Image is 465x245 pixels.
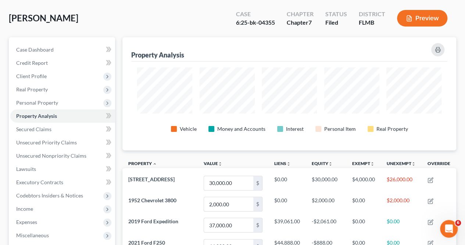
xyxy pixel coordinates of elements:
div: Interest [286,125,304,133]
td: -$2,061.00 [306,215,346,236]
img: Profile image for Lindsey [8,108,23,122]
button: Help [98,177,147,207]
div: $ [253,197,262,211]
div: • [DATE] [70,88,91,95]
button: Send us a message [34,155,113,169]
div: [PERSON_NAME] [26,33,69,41]
span: Client Profile [16,73,47,79]
div: [PERSON_NAME] [26,142,69,150]
div: • [DATE] [70,142,91,150]
a: Unsecured Priority Claims [10,136,115,149]
a: Property Analysis [10,109,115,123]
input: 0.00 [204,218,253,232]
a: Liensunfold_more [274,161,291,166]
span: Messages [59,196,87,201]
span: [PERSON_NAME] [9,13,78,23]
img: Profile image for Katie [8,80,23,95]
span: 6 [455,220,461,226]
button: Preview [397,10,447,27]
span: 1952 Chevrolet 3800 [128,197,176,203]
span: Help [117,196,128,201]
img: Profile image for Emma [8,53,23,68]
div: [PERSON_NAME] [26,169,69,177]
td: $2,000.00 [381,194,422,215]
span: Credit Report [16,60,48,66]
div: • [DATE] [70,60,91,68]
div: Chapter [287,10,314,18]
td: $30,000.00 [306,172,346,193]
span: Executory Contracts [16,179,63,185]
div: • 23h ago [70,33,94,41]
div: • [DATE] [70,169,91,177]
i: unfold_more [218,162,222,166]
button: Messages [49,177,98,207]
div: Personal Item [324,125,356,133]
div: Filed [325,18,347,27]
td: $0.00 [268,172,306,193]
span: Expenses [16,219,37,225]
td: $0.00 [268,194,306,215]
div: Status [325,10,347,18]
iframe: Intercom live chat [440,220,458,238]
div: Real Property [376,125,408,133]
a: Secured Claims [10,123,115,136]
div: [PERSON_NAME] [26,115,69,123]
span: Unsecured Nonpriority Claims [16,153,86,159]
div: FLMB [359,18,385,27]
span: [STREET_ADDRESS] [128,176,175,182]
div: Money and Accounts [217,125,265,133]
span: 2019 Ford Expedition [128,218,178,224]
span: Personal Property [16,99,58,106]
span: Real Property [16,86,48,92]
span: Property Analysis [16,113,57,119]
div: Chapter [287,18,314,27]
img: Profile image for Emma [8,26,23,41]
div: Case [236,10,275,18]
td: $0.00 [381,215,422,236]
input: 0.00 [204,197,253,211]
img: Profile image for Kelly [8,135,23,150]
div: [PERSON_NAME] [26,60,69,68]
a: Credit Report [10,56,115,70]
i: unfold_more [286,162,291,166]
td: $0.00 [346,215,381,236]
i: expand_less [153,162,157,166]
a: Case Dashboard [10,43,115,56]
a: Exemptunfold_more [352,161,375,166]
span: Case Dashboard [16,46,54,53]
a: Equityunfold_more [312,161,333,166]
i: unfold_more [370,162,375,166]
span: Secured Claims [16,126,51,132]
a: Valueunfold_more [204,161,222,166]
div: $ [253,176,262,190]
th: Override [422,156,456,173]
div: District [359,10,385,18]
span: Codebtors Insiders & Notices [16,192,83,199]
td: $2,000.00 [306,194,346,215]
div: Close [129,3,142,16]
h1: Messages [54,3,94,16]
a: Unsecured Nonpriority Claims [10,149,115,162]
td: $39,061.00 [268,215,306,236]
i: unfold_more [328,162,333,166]
input: 0.00 [204,176,253,190]
span: Income [16,206,33,212]
a: Unexemptunfold_more [387,161,416,166]
td: $0.00 [346,194,381,215]
div: [PERSON_NAME] [26,88,69,95]
span: Home [17,196,32,201]
td: $4,000.00 [346,172,381,193]
a: Property expand_less [128,161,157,166]
div: Property Analysis [131,50,184,59]
img: Profile image for Lindsey [8,162,23,177]
div: 6:25-bk-04355 [236,18,275,27]
td: $26,000.00 [381,172,422,193]
div: • [DATE] [70,115,91,123]
div: Vehicle [180,125,197,133]
span: Unsecured Priority Claims [16,139,77,146]
a: Executory Contracts [10,176,115,189]
i: unfold_more [411,162,416,166]
span: 7 [308,19,312,26]
span: Lawsuits [16,166,36,172]
div: $ [253,218,262,232]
